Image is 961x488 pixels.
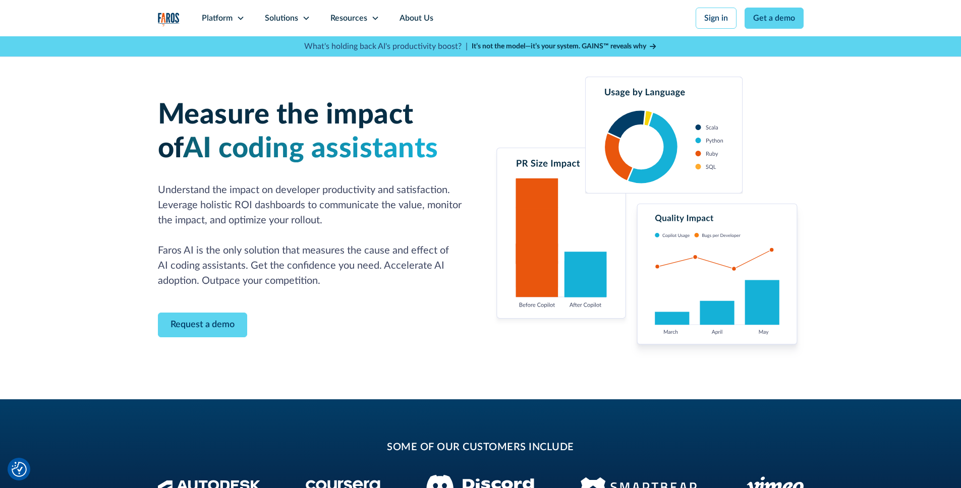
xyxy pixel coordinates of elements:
[12,462,27,477] img: Revisit consent button
[330,12,367,24] div: Resources
[745,8,804,29] a: Get a demo
[158,182,469,288] p: Understand the impact on developer productivity and satisfaction. Leverage holistic ROI dashboard...
[472,43,646,50] strong: It’s not the model—it’s your system. GAINS™ reveals why
[158,13,180,27] img: Logo of the analytics and reporting company Faros.
[183,135,438,163] span: AI coding assistants
[12,462,27,477] button: Cookie Settings
[202,12,233,24] div: Platform
[304,40,468,52] p: What's holding back AI's productivity boost? |
[472,41,657,52] a: It’s not the model—it’s your system. GAINS™ reveals why
[265,12,298,24] div: Solutions
[158,98,469,166] h1: Measure the impact of
[158,313,247,337] a: Contact Modal
[493,77,804,359] img: Charts tracking GitHub Copilot's usage and impact on velocity and quality
[696,8,737,29] a: Sign in
[239,440,723,455] h2: some of our customers include
[158,13,180,27] a: home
